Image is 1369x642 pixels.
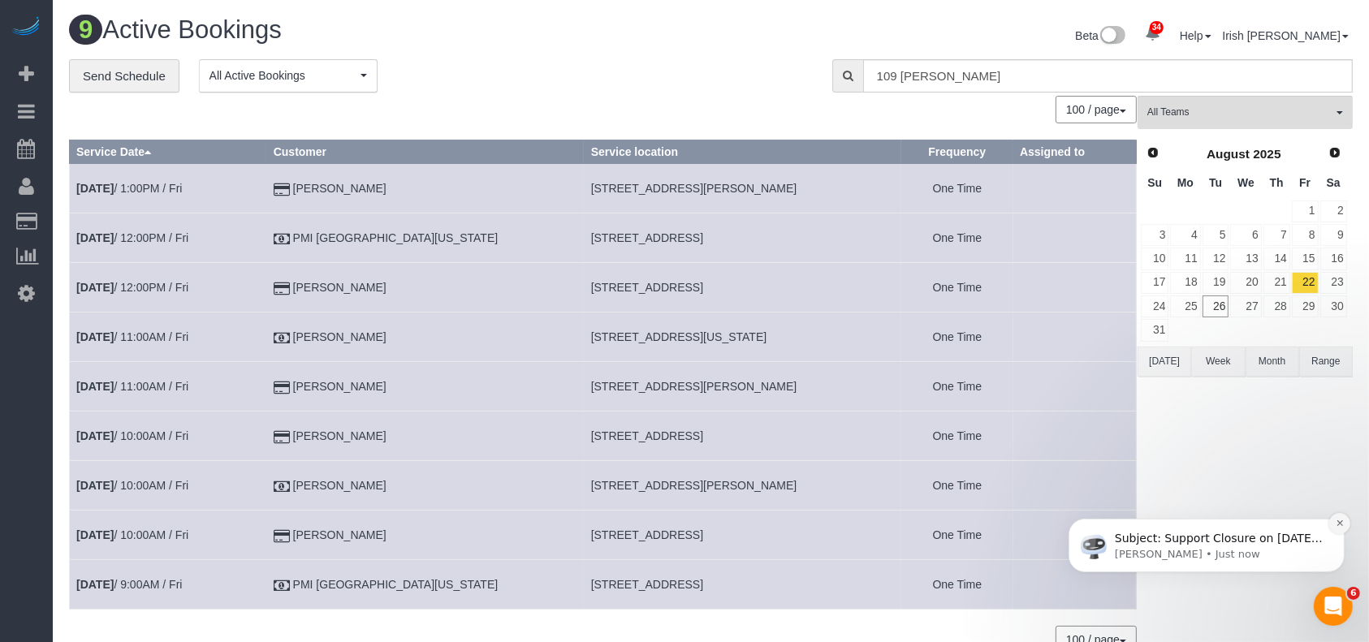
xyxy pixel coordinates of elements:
td: Customer [266,263,584,312]
a: 17 [1141,272,1168,294]
a: [DATE]/ 10:00AM / Fri [76,528,188,541]
td: Schedule date [70,213,267,263]
i: Check Payment [274,234,290,245]
span: Sunday [1147,176,1162,189]
a: 15 [1292,248,1319,269]
input: Enter the first 3 letters of the name to search [863,59,1353,93]
a: [DATE]/ 12:00PM / Fri [76,231,188,244]
td: Assigned to [1013,560,1137,610]
td: Frequency [901,461,1013,511]
a: [PERSON_NAME] [293,429,387,442]
a: 19 [1203,272,1229,294]
td: Frequency [901,263,1013,312]
a: [DATE]/ 11:00AM / Fri [76,380,188,393]
th: Customer [266,140,584,164]
span: Next [1328,146,1341,159]
img: Automaid Logo [10,16,42,39]
a: Irish [PERSON_NAME] [1223,29,1349,42]
span: Monday [1177,176,1194,189]
td: Assigned to [1013,312,1137,362]
button: [DATE] [1138,347,1191,377]
img: Profile image for Ellie [37,117,63,143]
button: Week [1191,347,1245,377]
button: Month [1246,347,1299,377]
td: Service location [584,213,901,263]
td: Schedule date [70,560,267,610]
span: 2025 [1253,147,1280,161]
span: Thursday [1270,176,1284,189]
td: Frequency [901,312,1013,362]
a: [PERSON_NAME] [293,528,387,541]
td: Customer [266,213,584,263]
td: Schedule date [70,411,267,461]
a: 30 [1320,295,1347,317]
a: 5 [1203,224,1229,246]
td: Assigned to [1013,263,1137,312]
td: Service location [584,263,901,312]
iframe: Intercom notifications message [1044,416,1369,598]
td: Schedule date [70,312,267,362]
a: 24 [1141,295,1168,317]
i: Credit Card Payment [274,531,290,542]
span: [STREET_ADDRESS][US_STATE] [591,330,767,343]
iframe: Intercom live chat [1314,587,1353,626]
span: 6 [1347,587,1360,600]
i: Credit Card Payment [274,432,290,443]
nav: Pagination navigation [1056,96,1137,123]
span: [STREET_ADDRESS] [591,281,703,294]
td: Frequency [901,213,1013,263]
td: Frequency [901,164,1013,213]
img: New interface [1099,26,1125,47]
a: [PERSON_NAME] [293,330,387,343]
i: Credit Card Payment [274,184,290,196]
span: [STREET_ADDRESS] [591,578,703,591]
span: [STREET_ADDRESS] [591,429,703,442]
a: 4 [1170,224,1200,246]
b: [DATE] [76,182,114,195]
a: [PERSON_NAME] [293,182,387,195]
td: Service location [584,164,901,213]
td: Service location [584,312,901,362]
a: [PERSON_NAME] [293,479,387,492]
td: Service location [584,511,901,560]
td: Service location [584,461,901,511]
td: Schedule date [70,263,267,312]
td: Schedule date [70,511,267,560]
span: Prev [1147,146,1160,159]
a: 20 [1230,272,1261,294]
td: Customer [266,511,584,560]
span: [STREET_ADDRESS][PERSON_NAME] [591,380,797,393]
a: 29 [1292,295,1319,317]
a: [DATE]/ 9:00AM / Fri [76,578,182,591]
a: Send Schedule [69,59,179,93]
a: [DATE]/ 11:00AM / Fri [76,330,188,343]
a: 16 [1320,248,1347,269]
span: [STREET_ADDRESS] [591,231,703,244]
a: Help [1180,29,1211,42]
a: 22 [1292,272,1319,294]
b: [DATE] [76,479,114,492]
td: Frequency [901,411,1013,461]
td: Customer [266,560,584,610]
a: 9 [1320,224,1347,246]
a: 8 [1292,224,1319,246]
td: Service location [584,560,901,610]
a: 23 [1320,272,1347,294]
h1: Active Bookings [69,16,699,44]
a: 27 [1230,295,1261,317]
td: Assigned to [1013,461,1137,511]
td: Schedule date [70,362,267,411]
a: [DATE]/ 10:00AM / Fri [76,429,188,442]
td: Schedule date [70,461,267,511]
td: Assigned to [1013,213,1137,263]
a: 14 [1263,248,1290,269]
td: Frequency [901,511,1013,560]
td: Assigned to [1013,411,1137,461]
span: Tuesday [1209,176,1222,189]
span: Wednesday [1237,176,1255,189]
div: message notification from Ellie, Just now. Subject: Support Closure on September 1st, 2025 Hey Ev... [24,102,300,156]
button: All Teams [1138,96,1353,129]
b: [DATE] [76,231,114,244]
td: Service location [584,362,901,411]
a: 6 [1230,224,1261,246]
